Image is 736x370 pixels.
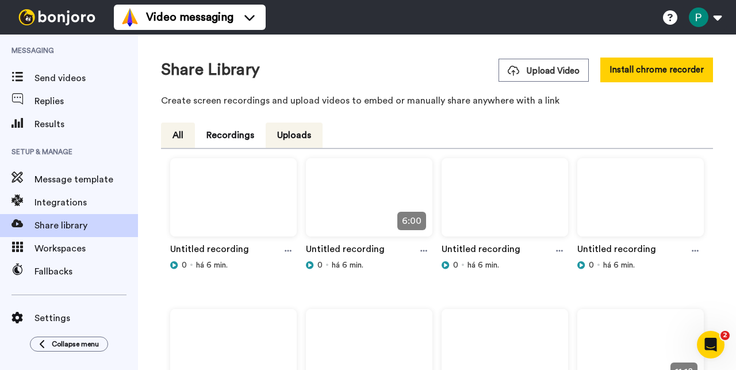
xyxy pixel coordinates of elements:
div: há 6 min. [442,260,568,271]
img: 140e3b11-27c6-42f1-9aad-e2fcf0f711db.jpg [442,159,568,246]
span: Replies [34,94,138,108]
span: Settings [34,311,138,325]
button: Collapse menu [30,337,108,352]
h1: Share Library [161,61,260,79]
button: Upload Video [499,59,589,82]
button: Install chrome recorder [600,58,713,82]
span: Share library [34,219,138,232]
button: Uploads [266,123,323,148]
span: 0 [589,260,594,271]
img: vm-color.svg [121,8,139,26]
span: 0 [182,260,187,271]
button: All [161,123,195,148]
iframe: Intercom live chat [697,331,724,358]
span: Send videos [34,71,138,85]
button: Recordings [195,123,266,148]
span: Message template [34,173,138,186]
a: Untitled recording [306,242,385,260]
a: Untitled recording [577,242,656,260]
span: 6:00 [397,212,426,230]
span: Fallbacks [34,265,138,279]
span: Results [34,117,138,131]
img: 781ba935-f996-402e-bb60-724ce7a4eb04.jpg [578,159,703,246]
span: 0 [317,260,323,271]
a: Untitled recording [170,242,249,260]
div: há 6 min. [577,260,704,271]
span: 2 [720,331,730,340]
img: 33656a96-3a3c-43b7-89de-53ecb988d446.jpg [171,159,296,246]
img: bj-logo-header-white.svg [14,9,100,25]
img: b7b01074-82bf-47d6-8609-f0202e82e891.jpg [306,159,432,246]
span: Collapse menu [52,340,99,349]
span: Workspaces [34,242,138,255]
div: há 6 min. [170,260,297,271]
div: há 6 min. [306,260,432,271]
p: Create screen recordings and upload videos to embed or manually share anywhere with a link [161,94,713,108]
span: Integrations [34,196,138,209]
span: 0 [453,260,458,271]
span: Upload Video [508,65,580,77]
a: Untitled recording [442,242,520,260]
span: Video messaging [146,9,233,25]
